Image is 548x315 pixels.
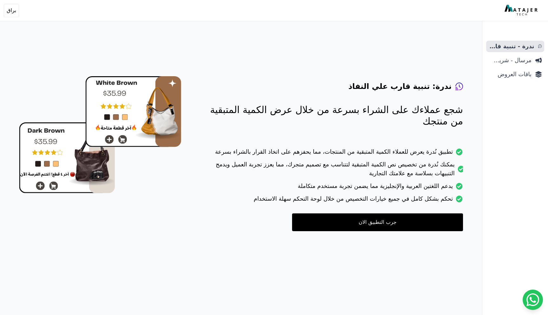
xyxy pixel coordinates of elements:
[486,55,544,66] a: مرسال - شريط دعاية
[207,147,463,160] li: تطبيق نُدرة يعرض للعملاء الكمية المتبقية من المنتجات، مما يحفزهم على اتخاذ القرار بالشراء بسرعة
[486,69,544,80] a: باقات العروض
[19,76,181,193] img: hero
[505,5,539,16] img: MatajerTech Logo
[207,194,463,207] li: تحكم بشكل كامل في جميع خيارات التخصيص من خلال لوحة التحكم سهلة الاستخدام
[292,213,463,231] a: جرب التطبيق الان
[486,41,544,52] a: ندرة - تنبية قارب علي النفاذ
[4,4,19,17] button: براق
[489,56,532,65] span: مرسال - شريط دعاية
[348,81,452,91] h4: ندرة: تنبية قارب علي النفاذ
[489,70,532,79] span: باقات العروض
[207,104,463,127] p: شجع عملاءك على الشراء بسرعة من خلال عرض الكمية المتبقية من منتجك
[207,182,463,194] li: يدعم اللغتين العربية والإنجليزية مما يضمن تجربة مستخدم متكاملة
[489,42,534,51] span: ندرة - تنبية قارب علي النفاذ
[7,7,16,14] span: براق
[207,160,463,182] li: يمكنك نُدرة من تخصيص نص الكمية المتبقية لتتناسب مع تصميم متجرك، مما يعزز تجربة العميل ويدمج التنب...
